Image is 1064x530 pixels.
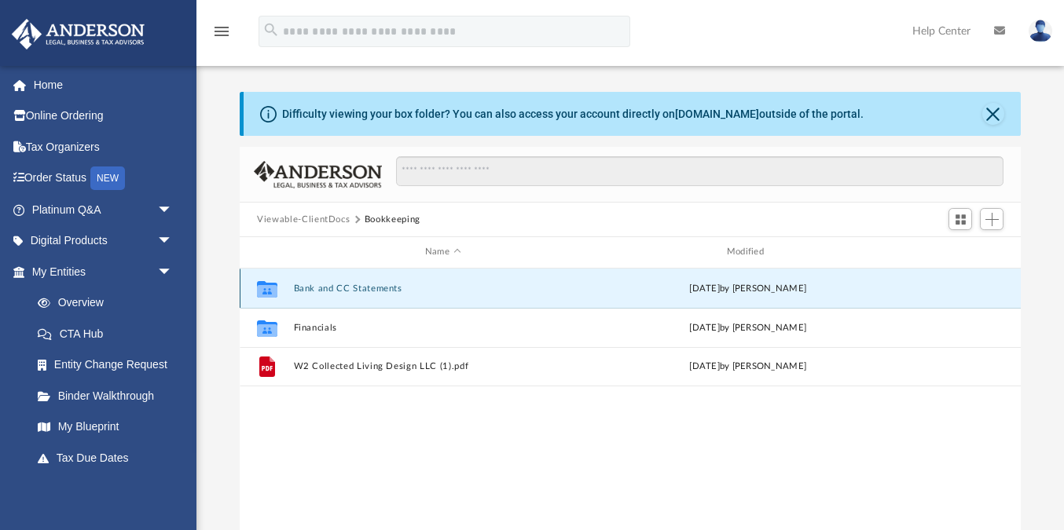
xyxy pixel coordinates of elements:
a: Entity Change Request [22,349,196,381]
div: id [904,245,1014,259]
a: Tax Due Dates [22,442,196,473]
span: arrow_drop_down [157,256,189,288]
div: NEW [90,166,125,190]
a: menu [212,30,231,41]
div: id [247,245,286,259]
span: arrow_drop_down [157,194,189,226]
div: [DATE] by [PERSON_NAME] [599,360,897,374]
span: arrow_drop_down [157,225,189,258]
button: Bank and CC Statements [294,283,593,294]
button: Bookkeeping [365,213,420,227]
i: menu [212,22,231,41]
a: My Entitiesarrow_drop_down [11,256,196,287]
button: Switch to Grid View [948,208,972,230]
a: Digital Productsarrow_drop_down [11,225,196,257]
i: search [262,21,280,38]
a: Binder Walkthrough [22,380,196,411]
a: Tax Organizers [11,131,196,163]
a: My Blueprint [22,411,189,443]
a: Platinum Q&Aarrow_drop_down [11,194,196,225]
span: arrow_drop_down [157,473,189,506]
button: Add [980,208,1003,230]
div: Difficulty viewing your box folder? You can also access your account directly on outside of the p... [282,106,864,122]
a: Online Ordering [11,101,196,132]
button: Financials [294,323,593,333]
img: User Pic [1029,20,1052,42]
div: [DATE] by [PERSON_NAME] [599,320,897,334]
a: [DOMAIN_NAME] [675,108,759,120]
button: Viewable-ClientDocs [257,213,350,227]
div: Name [293,245,592,259]
div: [DATE] by [PERSON_NAME] [599,281,897,295]
a: My Anderson Teamarrow_drop_down [11,473,189,505]
a: Overview [22,287,196,319]
input: Search files and folders [396,156,1003,186]
button: Close [982,103,1004,125]
a: CTA Hub [22,318,196,349]
img: Anderson Advisors Platinum Portal [7,19,149,49]
div: Modified [599,245,897,259]
button: W2 Collected Living Design LLC (1).pdf [294,361,593,371]
a: Order StatusNEW [11,163,196,195]
a: Home [11,69,196,101]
